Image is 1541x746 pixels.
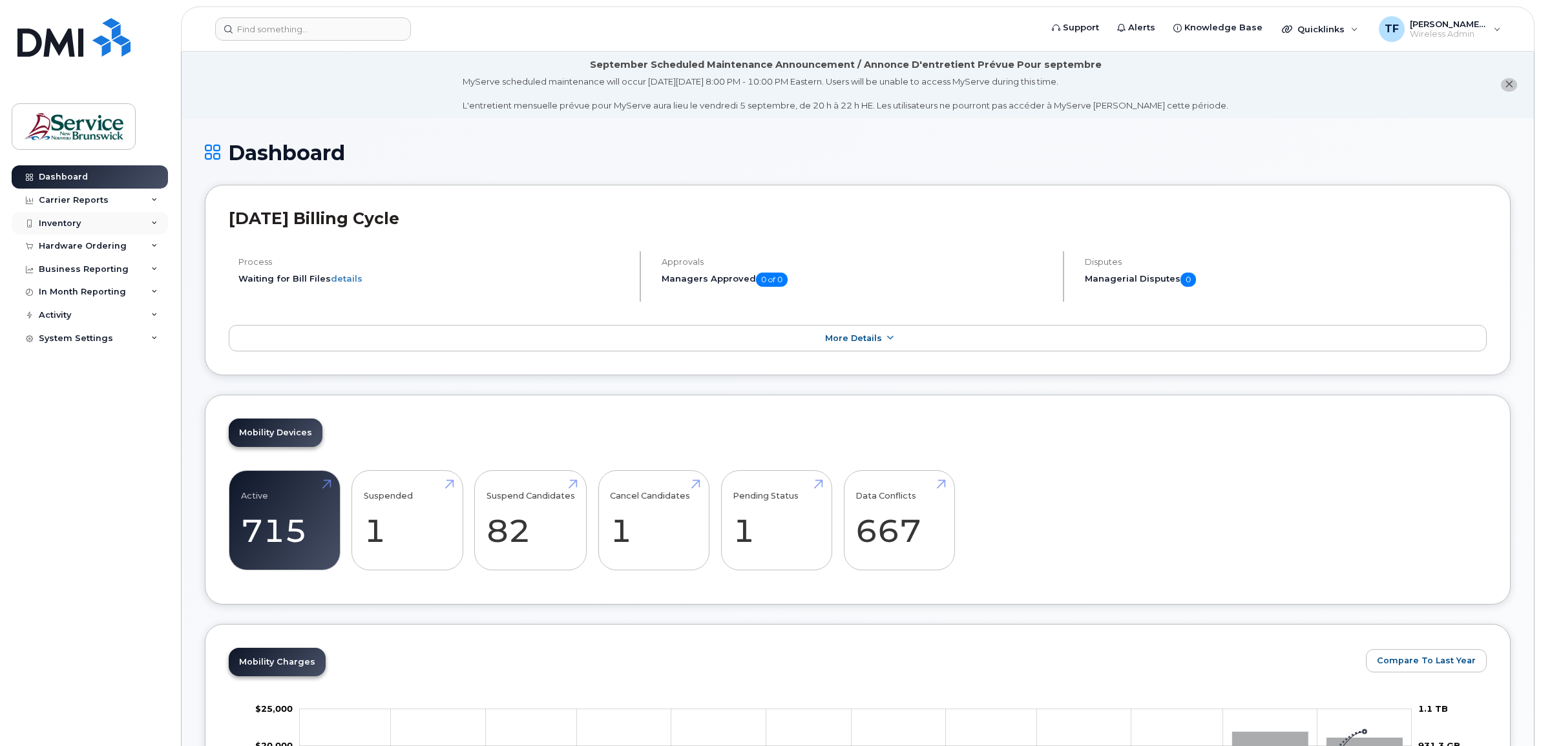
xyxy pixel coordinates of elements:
div: MyServe scheduled maintenance will occur [DATE][DATE] 8:00 PM - 10:00 PM Eastern. Users will be u... [463,76,1228,112]
h4: Disputes [1085,257,1487,267]
a: Data Conflicts 667 [855,478,943,563]
a: Pending Status 1 [733,478,820,563]
span: 0 [1180,273,1196,287]
button: close notification [1501,78,1517,92]
span: 0 of 0 [756,273,788,287]
g: $0 [255,703,293,714]
a: Active 715 [241,478,328,563]
li: Waiting for Bill Files [238,273,629,285]
tspan: $25,000 [255,703,293,714]
div: September Scheduled Maintenance Announcement / Annonce D'entretient Prévue Pour septembre [590,58,1102,72]
button: Compare To Last Year [1366,649,1487,672]
h5: Managers Approved [662,273,1052,287]
h4: Process [238,257,629,267]
h5: Managerial Disputes [1085,273,1487,287]
h2: [DATE] Billing Cycle [229,209,1487,228]
a: Mobility Devices [229,419,322,447]
span: More Details [825,333,882,343]
a: Suspended 1 [364,478,451,563]
a: details [331,273,362,284]
a: Mobility Charges [229,648,326,676]
a: Cancel Candidates 1 [610,478,697,563]
tspan: 1.1 TB [1418,703,1448,714]
h1: Dashboard [205,141,1511,164]
a: Suspend Candidates 82 [487,478,575,563]
span: Compare To Last Year [1377,654,1476,667]
h4: Approvals [662,257,1052,267]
